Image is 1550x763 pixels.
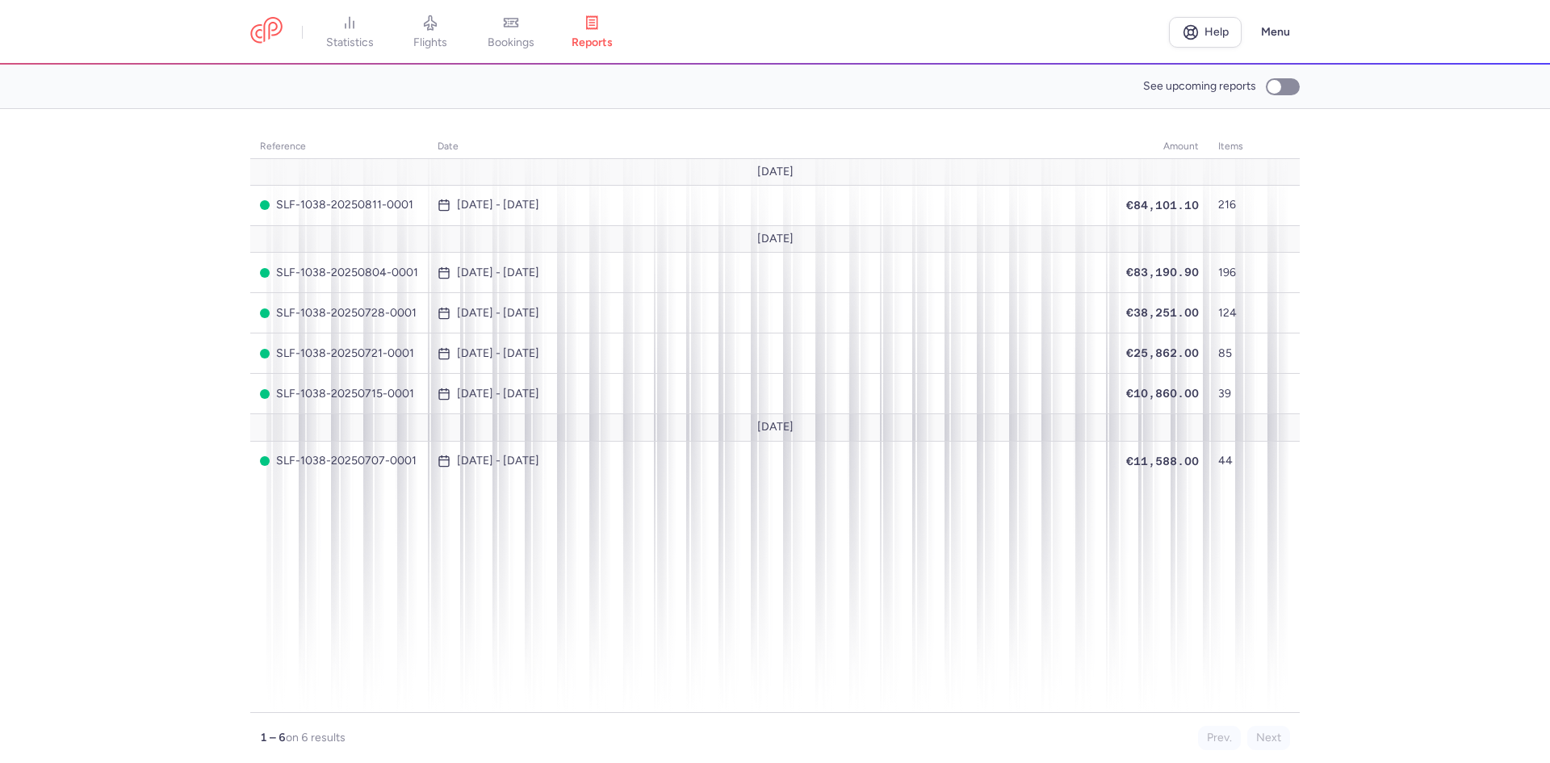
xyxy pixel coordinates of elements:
[457,347,539,360] time: [DATE] - [DATE]
[260,199,418,212] span: SLF-1038-20250811-0001
[551,15,632,50] a: reports
[1247,726,1290,750] button: Next
[1116,135,1209,159] th: amount
[309,15,390,50] a: statistics
[1251,17,1300,48] button: Menu
[260,455,418,467] span: SLF-1038-20250707-0001
[457,199,539,212] time: [DATE] - [DATE]
[1126,387,1199,400] span: €10,860.00
[413,36,447,50] span: flights
[757,233,794,245] span: [DATE]
[1209,374,1253,414] td: 39
[1209,185,1253,225] td: 216
[390,15,471,50] a: flights
[1169,17,1242,48] a: Help
[250,17,283,47] a: CitizenPlane red outlined logo
[572,36,613,50] span: reports
[457,307,539,320] time: [DATE] - [DATE]
[286,731,346,744] span: on 6 results
[1198,726,1241,750] button: Prev.
[1209,441,1253,481] td: 44
[1126,346,1199,359] span: €25,862.00
[250,135,428,159] th: reference
[260,731,286,744] strong: 1 – 6
[1126,455,1199,467] span: €11,588.00
[757,166,794,178] span: [DATE]
[757,421,794,434] span: [DATE]
[1209,253,1253,293] td: 196
[488,36,534,50] span: bookings
[326,36,374,50] span: statistics
[1209,135,1253,159] th: items
[1126,266,1199,279] span: €83,190.90
[260,307,418,320] span: SLF-1038-20250728-0001
[1126,199,1199,212] span: €84,101.10
[1204,26,1229,38] span: Help
[1209,293,1253,333] td: 124
[1209,333,1253,374] td: 85
[260,347,418,360] span: SLF-1038-20250721-0001
[260,266,418,279] span: SLF-1038-20250804-0001
[1126,306,1199,319] span: €38,251.00
[457,455,539,467] time: [DATE] - [DATE]
[471,15,551,50] a: bookings
[260,388,418,400] span: SLF-1038-20250715-0001
[457,266,539,279] time: [DATE] - [DATE]
[457,388,539,400] time: [DATE] - [DATE]
[428,135,1116,159] th: date
[1143,80,1256,93] span: See upcoming reports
